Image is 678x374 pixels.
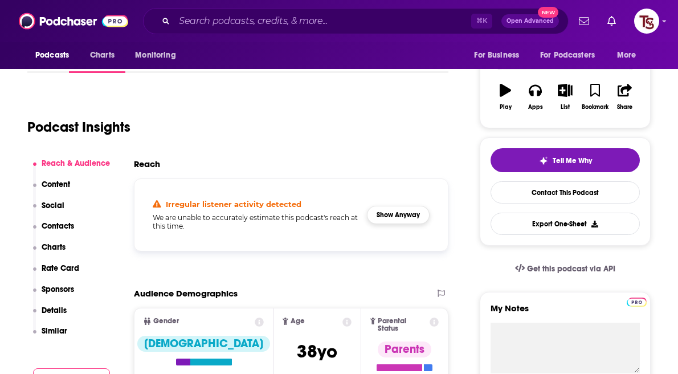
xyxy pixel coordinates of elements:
p: Sponsors [42,284,74,294]
p: Charts [42,242,66,252]
button: Share [610,76,640,117]
button: tell me why sparkleTell Me Why [491,148,640,172]
div: Parents [378,342,431,357]
button: List [550,76,580,117]
p: Rate Card [42,263,79,273]
h2: Audience Demographics [134,288,238,299]
span: Charts [90,47,115,63]
h4: Irregular listener activity detected [166,200,301,209]
input: Search podcasts, credits, & more... [174,12,471,30]
p: Contacts [42,221,74,231]
div: Search podcasts, credits, & more... [143,8,569,34]
button: Bookmark [580,76,610,117]
img: Podchaser - Follow, Share and Rate Podcasts [19,10,128,32]
a: Show notifications dropdown [574,11,594,31]
div: List [561,104,570,111]
span: Age [291,318,305,325]
button: Show profile menu [634,9,659,34]
button: Export One-Sheet [491,213,640,235]
div: Share [617,104,632,111]
button: open menu [27,44,84,66]
span: Logged in as TvSMediaGroup [634,9,659,34]
span: For Business [474,47,519,63]
a: Contact This Podcast [491,181,640,204]
button: Contacts [33,221,75,242]
button: Details [33,306,67,327]
a: Show notifications dropdown [603,11,620,31]
div: [DEMOGRAPHIC_DATA] [137,336,270,352]
p: Reach & Audience [42,158,110,168]
span: ⌘ K [471,14,492,29]
a: Pro website [627,296,647,307]
button: Play [491,76,520,117]
h1: Podcast Insights [27,119,130,136]
div: Bookmark [582,104,608,111]
button: Show Anyway [367,206,430,224]
span: Monitoring [135,47,175,63]
button: Sponsors [33,284,75,306]
span: Parental Status [378,318,428,332]
button: open menu [533,44,611,66]
span: New [538,7,558,18]
img: User Profile [634,9,659,34]
button: Social [33,201,65,222]
span: For Podcasters [540,47,595,63]
span: Get this podcast via API [527,264,615,274]
button: Open AdvancedNew [501,14,559,28]
button: Similar [33,326,68,347]
p: Similar [42,326,67,336]
a: Get this podcast via API [506,255,624,283]
span: 38 yo [297,340,337,363]
img: Podchaser Pro [627,298,647,307]
label: My Notes [491,303,640,323]
div: Play [500,104,512,111]
button: open menu [609,44,651,66]
button: Rate Card [33,263,80,284]
button: Reach & Audience [33,158,111,180]
button: Charts [33,242,66,263]
button: open menu [466,44,533,66]
p: Social [42,201,64,210]
span: Tell Me Why [553,156,592,165]
button: Content [33,180,71,201]
img: tell me why sparkle [539,156,548,165]
p: Content [42,180,70,189]
h5: We are unable to accurately estimate this podcast's reach at this time. [153,213,358,230]
span: Open Advanced [507,18,554,24]
button: open menu [127,44,190,66]
button: Apps [520,76,550,117]
h2: Reach [134,158,160,169]
p: Details [42,306,67,315]
a: Charts [83,44,121,66]
span: Gender [153,318,179,325]
div: Apps [528,104,543,111]
span: Podcasts [35,47,69,63]
span: More [617,47,636,63]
